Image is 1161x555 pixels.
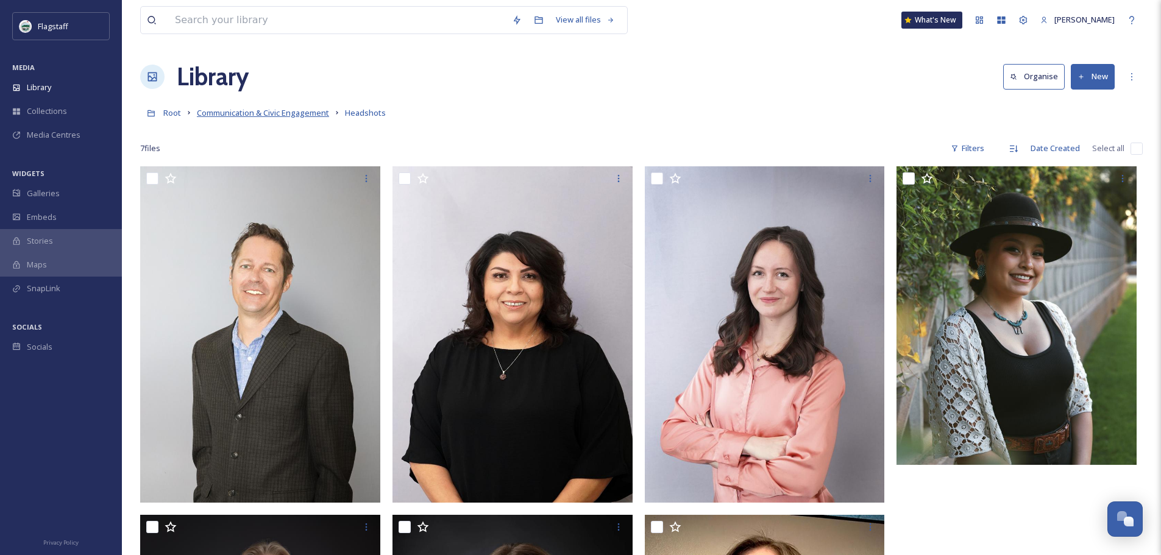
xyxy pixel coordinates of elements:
[197,107,329,118] span: Communication & Civic Engagement
[901,12,962,29] a: What's New
[945,136,990,160] div: Filters
[27,188,60,199] span: Galleries
[27,341,52,353] span: Socials
[550,8,621,32] a: View all files
[1107,501,1143,537] button: Open Chat
[27,82,51,93] span: Library
[43,539,79,546] span: Privacy Policy
[27,105,67,117] span: Collections
[1024,136,1086,160] div: Date Created
[20,20,32,32] img: images%20%282%29.jpeg
[12,322,42,331] span: SOCIALS
[1092,143,1124,154] span: Select all
[392,166,633,503] img: DSC04826-Edit.jpg
[140,143,160,154] span: 7 file s
[345,107,386,118] span: Headshots
[27,283,60,294] span: SnapLink
[645,166,885,503] img: DSC04811-Edit.jpg
[169,7,506,34] input: Search your library
[345,105,386,120] a: Headshots
[27,259,47,270] span: Maps
[140,166,380,503] img: DSC04764-Edit.jpg
[43,534,79,549] a: Privacy Policy
[197,105,329,120] a: Communication & Civic Engagement
[163,107,181,118] span: Root
[27,211,57,223] span: Embeds
[1071,64,1115,89] button: New
[896,166,1137,465] img: ext_1746544776.231522_Grace.benally@flagstaffaz.gov-6FBDFAB0-C154-486E-82B6-36C3A1832B14.jpeg
[27,129,80,141] span: Media Centres
[27,235,53,247] span: Stories
[1054,14,1115,25] span: [PERSON_NAME]
[12,63,35,72] span: MEDIA
[12,169,44,178] span: WIDGETS
[177,58,249,95] a: Library
[1034,8,1121,32] a: [PERSON_NAME]
[163,105,181,120] a: Root
[38,21,68,32] span: Flagstaff
[1003,64,1065,89] button: Organise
